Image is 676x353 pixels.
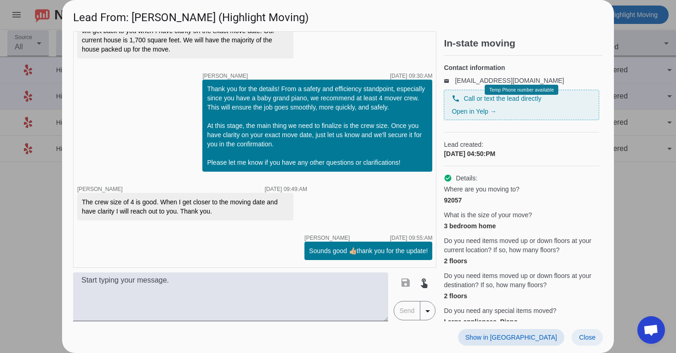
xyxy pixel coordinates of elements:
[464,94,541,103] span: Call or text the lead directly
[637,316,665,344] div: Open chat
[309,246,428,255] div: Sounds good 👍🏼thank you for the update!
[202,73,248,79] span: [PERSON_NAME]
[444,140,599,149] span: Lead created:
[444,196,599,205] div: 92057
[444,149,599,158] div: [DATE] 04:50:PM
[452,94,460,103] mat-icon: phone
[465,334,557,341] span: Show in [GEOGRAPHIC_DATA]
[82,197,289,216] div: The crew size of 4 is good. When I get closer to the moving date and have clarity I will reach ou...
[418,277,430,288] mat-icon: touch_app
[452,108,496,115] a: Open in Yelp →
[579,334,596,341] span: Close
[489,87,554,93] span: Temp Phone number available
[444,63,599,72] h4: Contact information
[455,77,564,84] a: [EMAIL_ADDRESS][DOMAIN_NAME]
[390,73,432,79] div: [DATE] 09:30:AM
[265,186,307,192] div: [DATE] 09:49:AM
[390,235,432,241] div: [DATE] 09:55:AM
[444,256,599,266] div: 2 floors
[444,39,603,48] h2: In-state moving
[444,291,599,301] div: 2 floors
[444,78,455,83] mat-icon: email
[458,329,564,346] button: Show in [GEOGRAPHIC_DATA]
[207,84,428,167] div: Thank you for the details! From a safety and efficiency standpoint, especially since you have a b...
[444,271,599,289] span: Do you need items moved up or down floors at your destination? If so, how many floors?
[456,174,477,183] span: Details:
[444,185,519,194] span: Where are you moving to?
[444,306,556,315] span: Do you need any special items moved?
[304,235,350,241] span: [PERSON_NAME]
[572,329,603,346] button: Close
[444,317,599,326] div: Large appliances, Piano
[444,174,452,182] mat-icon: check_circle
[444,210,532,220] span: What is the size of your move?
[444,236,599,255] span: Do you need items moved up or down floors at your current location? If so, how many floors?
[444,221,599,231] div: 3 bedroom home
[422,306,433,317] mat-icon: arrow_drop_down
[77,186,123,192] span: [PERSON_NAME]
